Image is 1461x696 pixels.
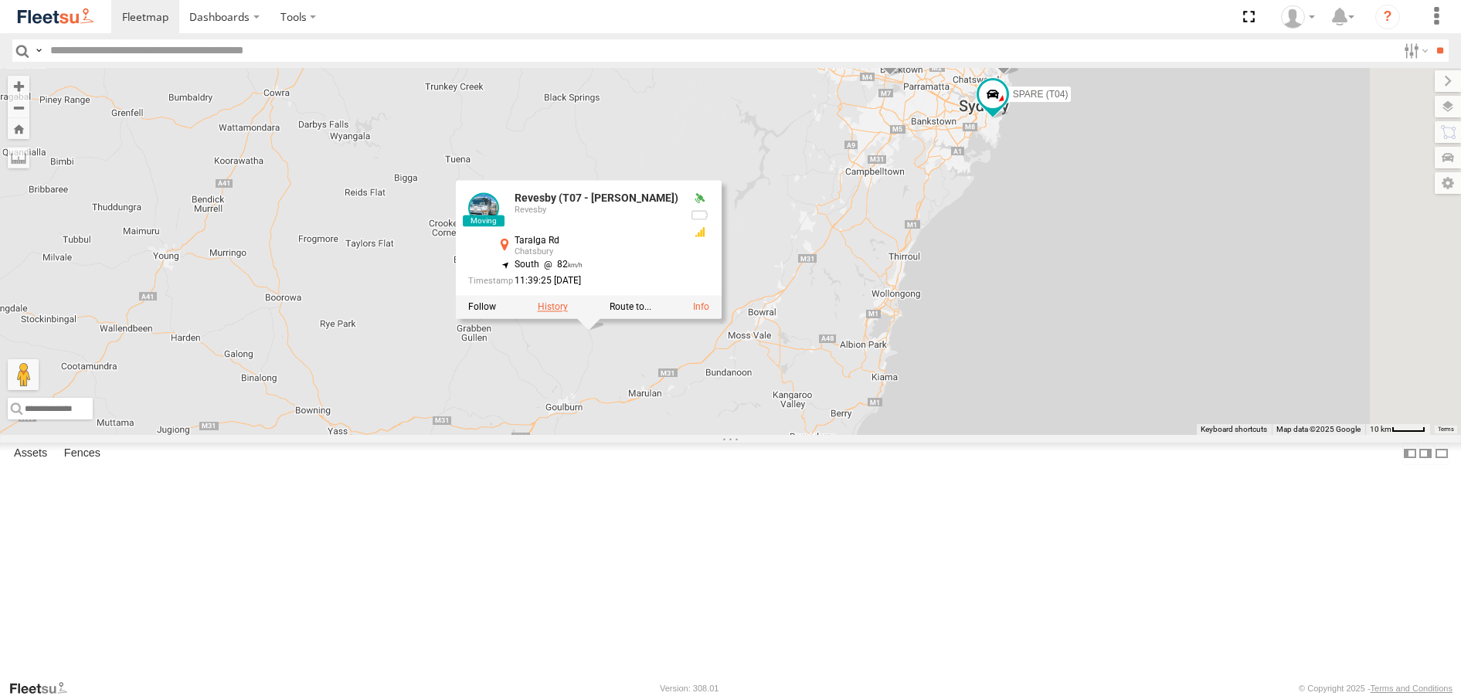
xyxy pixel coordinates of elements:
[1299,684,1453,693] div: © Copyright 2025 -
[1398,39,1431,62] label: Search Filter Options
[690,209,708,222] div: No battery health information received from this device.
[8,147,29,168] label: Measure
[8,359,39,390] button: Drag Pegman onto the map to open Street View
[1418,443,1433,465] label: Dock Summary Table to the Right
[514,260,539,270] span: South
[8,97,29,118] button: Zoom out
[1370,425,1391,433] span: 10 km
[8,681,80,696] a: Visit our Website
[692,302,708,313] a: View Asset Details
[514,236,678,246] div: Taralga Rd
[1012,90,1068,100] span: SPARE (T04)
[514,248,678,257] div: Chatsbury
[15,6,96,27] img: fleetsu-logo-horizontal.svg
[514,206,678,216] div: Revesby
[1276,425,1361,433] span: Map data ©2025 Google
[467,302,495,313] label: Realtime tracking of Asset
[1402,443,1418,465] label: Dock Summary Table to the Left
[1434,443,1449,465] label: Hide Summary Table
[690,226,708,239] div: GSM Signal = 3
[537,302,567,313] label: View Asset History
[1201,424,1267,435] button: Keyboard shortcuts
[690,193,708,205] div: Valid GPS Fix
[514,193,678,205] div: Revesby (T07 - [PERSON_NAME])
[1276,5,1320,29] div: Darren Small
[609,302,651,313] label: Route To Location
[56,443,108,465] label: Fences
[1435,172,1461,194] label: Map Settings
[8,76,29,97] button: Zoom in
[1371,684,1453,693] a: Terms and Conditions
[32,39,45,62] label: Search Query
[660,684,719,693] div: Version: 308.01
[467,277,678,287] div: Date/time of location update
[1375,5,1400,29] i: ?
[1365,424,1430,435] button: Map scale: 10 km per 40 pixels
[539,260,583,270] span: 82
[6,443,55,465] label: Assets
[1438,426,1454,432] a: Terms (opens in new tab)
[8,118,29,139] button: Zoom Home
